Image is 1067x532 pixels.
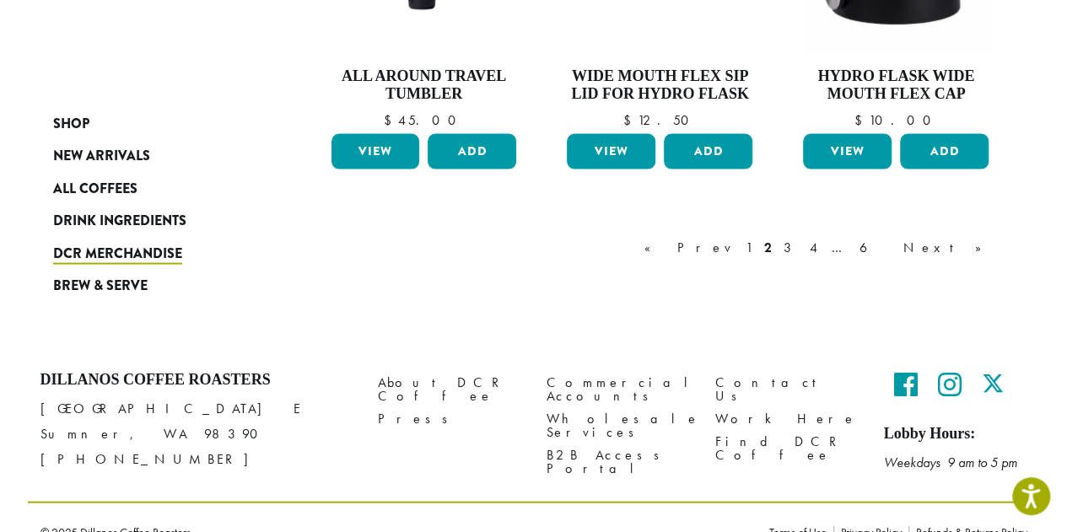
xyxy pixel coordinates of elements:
[53,113,89,134] span: Shop
[53,275,148,296] span: Brew & Serve
[623,110,638,128] span: $
[828,237,851,257] a: …
[547,443,690,479] a: B2B Access Portal
[563,67,757,103] h4: Wide Mouth Flex Sip Lid for Hydro Flask
[53,236,256,268] a: DCR Merchandise
[799,67,993,103] h4: Hydro Flask Wide Mouth Flex Cap
[664,133,752,169] button: Add
[331,133,420,169] a: View
[547,406,690,443] a: Wholesale Services
[900,133,989,169] button: Add
[856,237,895,257] a: 6
[327,67,521,103] h4: All Around Travel Tumbler
[40,395,353,471] p: [GEOGRAPHIC_DATA] E Sumner, WA 98390 [PHONE_NUMBER]
[53,204,256,236] a: Drink Ingredients
[53,269,256,301] a: Brew & Serve
[378,370,521,406] a: About DCR Coffee
[378,406,521,429] a: Press
[53,243,182,264] span: DCR Merchandise
[900,237,997,257] a: Next »
[854,110,938,128] bdi: 10.00
[641,237,737,257] a: « Prev
[715,370,859,406] a: Contact Us
[53,178,137,199] span: All Coffees
[780,237,801,257] a: 3
[384,110,398,128] span: $
[803,133,892,169] a: View
[384,110,464,128] bdi: 45.00
[806,237,823,257] a: 4
[715,429,859,465] a: Find DCR Coffee
[854,110,868,128] span: $
[742,237,756,257] a: 1
[623,110,697,128] bdi: 12.50
[715,406,859,429] a: Work Here
[567,133,655,169] a: View
[884,424,1027,443] h5: Lobby Hours:
[53,145,150,166] span: New Arrivals
[53,210,186,231] span: Drink Ingredients
[53,172,256,204] a: All Coffees
[884,453,1017,470] em: Weekdays 9 am to 5 pm
[40,370,353,389] h4: Dillanos Coffee Roasters
[53,139,256,171] a: New Arrivals
[53,107,256,139] a: Shop
[547,370,690,406] a: Commercial Accounts
[428,133,516,169] button: Add
[761,237,775,257] a: 2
